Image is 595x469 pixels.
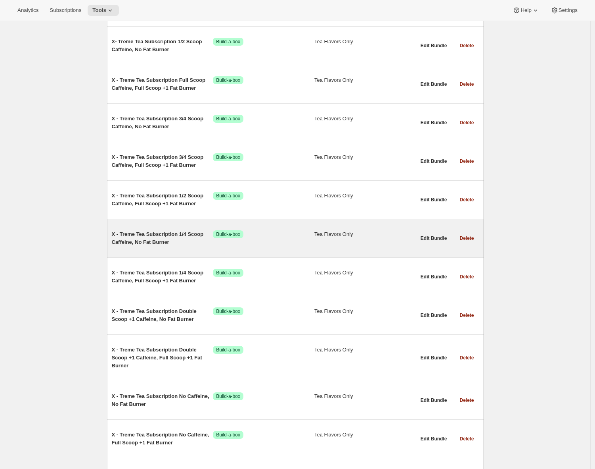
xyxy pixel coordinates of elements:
[455,233,478,244] button: Delete
[112,230,213,246] span: X - Treme Tea Subscription 1/4 Scoop Caffeine, No Fat Burner
[314,307,416,315] span: Tea Flavors Only
[112,431,213,447] span: X - Treme Tea Subscription No Caffeine, Full Scoop +1 Fat Burner
[216,347,240,353] span: Build-a-box
[416,310,452,321] button: Edit Bundle
[416,352,452,363] button: Edit Bundle
[421,42,447,49] span: Edit Bundle
[314,192,416,200] span: Tea Flavors Only
[416,194,452,205] button: Edit Bundle
[416,271,452,282] button: Edit Bundle
[92,7,106,14] span: Tools
[559,7,578,14] span: Settings
[88,5,119,16] button: Tools
[112,76,213,92] span: X - Treme Tea Subscription Full Scoop Caffeine, Full Scoop +1 Fat Burner
[416,395,452,406] button: Edit Bundle
[416,156,452,167] button: Edit Bundle
[216,39,240,45] span: Build-a-box
[314,76,416,84] span: Tea Flavors Only
[314,38,416,46] span: Tea Flavors Only
[455,117,478,128] button: Delete
[421,158,447,164] span: Edit Bundle
[314,269,416,277] span: Tea Flavors Only
[314,153,416,161] span: Tea Flavors Only
[459,158,474,164] span: Delete
[416,433,452,444] button: Edit Bundle
[112,38,213,54] span: X- Treme Tea Subscription 1/2 Scoop Caffeine, No Fat Burner
[216,154,240,160] span: Build-a-box
[421,235,447,241] span: Edit Bundle
[459,42,474,49] span: Delete
[17,7,38,14] span: Analytics
[421,397,447,403] span: Edit Bundle
[455,310,478,321] button: Delete
[421,312,447,318] span: Edit Bundle
[416,117,452,128] button: Edit Bundle
[216,116,240,122] span: Build-a-box
[416,233,452,244] button: Edit Bundle
[421,197,447,203] span: Edit Bundle
[421,81,447,87] span: Edit Bundle
[455,40,478,51] button: Delete
[508,5,544,16] button: Help
[314,115,416,123] span: Tea Flavors Only
[455,194,478,205] button: Delete
[459,81,474,87] span: Delete
[50,7,81,14] span: Subscriptions
[112,269,213,285] span: X - Treme Tea Subscription 1/4 Scoop Caffeine, Full Scoop +1 Fat Burner
[112,192,213,208] span: X - Treme Tea Subscription 1/2 Scoop Caffeine, Full Scoop +1 Fat Burner
[216,308,240,315] span: Build-a-box
[216,231,240,237] span: Build-a-box
[459,197,474,203] span: Delete
[13,5,43,16] button: Analytics
[455,433,478,444] button: Delete
[455,271,478,282] button: Delete
[416,40,452,51] button: Edit Bundle
[216,270,240,276] span: Build-a-box
[520,7,531,14] span: Help
[459,355,474,361] span: Delete
[112,115,213,131] span: X - Treme Tea Subscription 3/4 Scoop Caffeine, No Fat Burner
[455,79,478,90] button: Delete
[546,5,582,16] button: Settings
[112,392,213,408] span: X - Treme Tea Subscription No Caffeine, No Fat Burner
[314,230,416,238] span: Tea Flavors Only
[459,436,474,442] span: Delete
[421,274,447,280] span: Edit Bundle
[216,77,240,83] span: Build-a-box
[459,120,474,126] span: Delete
[416,79,452,90] button: Edit Bundle
[112,307,213,323] span: X - Treme Tea Subscription Double Scoop +1 Caffeine, No Fat Burner
[314,392,416,400] span: Tea Flavors Only
[216,432,240,438] span: Build-a-box
[45,5,86,16] button: Subscriptions
[112,346,213,370] span: X - Treme Tea Subscription Double Scoop +1 Caffeine, Full Scoop +1 Fat Burner
[216,393,240,400] span: Build-a-box
[459,312,474,318] span: Delete
[314,431,416,439] span: Tea Flavors Only
[459,235,474,241] span: Delete
[455,352,478,363] button: Delete
[455,156,478,167] button: Delete
[459,274,474,280] span: Delete
[459,397,474,403] span: Delete
[455,395,478,406] button: Delete
[421,120,447,126] span: Edit Bundle
[216,193,240,199] span: Build-a-box
[314,346,416,354] span: Tea Flavors Only
[112,153,213,169] span: X - Treme Tea Subscription 3/4 Scoop Caffeine, Full Scoop +1 Fat Burner
[421,436,447,442] span: Edit Bundle
[421,355,447,361] span: Edit Bundle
